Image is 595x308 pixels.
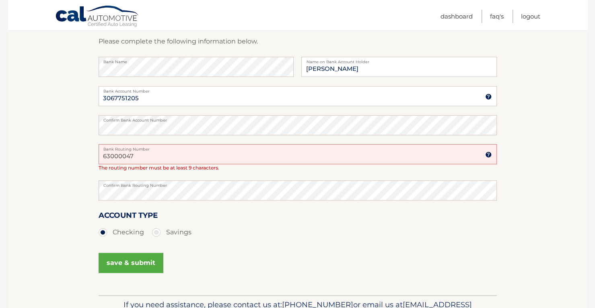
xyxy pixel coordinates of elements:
[99,165,219,171] span: The routing number must be at least 9 characters.
[301,57,496,63] label: Name on Bank Account Holder
[485,151,492,158] img: tooltip.svg
[301,57,496,77] input: Name on Account (Account Holder Name)
[99,144,497,164] input: Bank Routing Number
[99,209,158,224] label: Account Type
[152,224,191,240] label: Savings
[99,180,497,187] label: Confirm Bank Routing Number
[99,224,144,240] label: Checking
[55,5,140,29] a: Cal Automotive
[99,115,497,122] label: Confirm Bank Account Number
[521,10,540,23] a: Logout
[441,10,473,23] a: Dashboard
[490,10,504,23] a: FAQ's
[99,253,163,273] button: save & submit
[99,36,497,47] p: Please complete the following information below.
[99,86,497,93] label: Bank Account Number
[99,144,497,151] label: Bank Routing Number
[485,93,492,100] img: tooltip.svg
[99,86,497,106] input: Bank Account Number
[99,57,294,63] label: Bank Name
